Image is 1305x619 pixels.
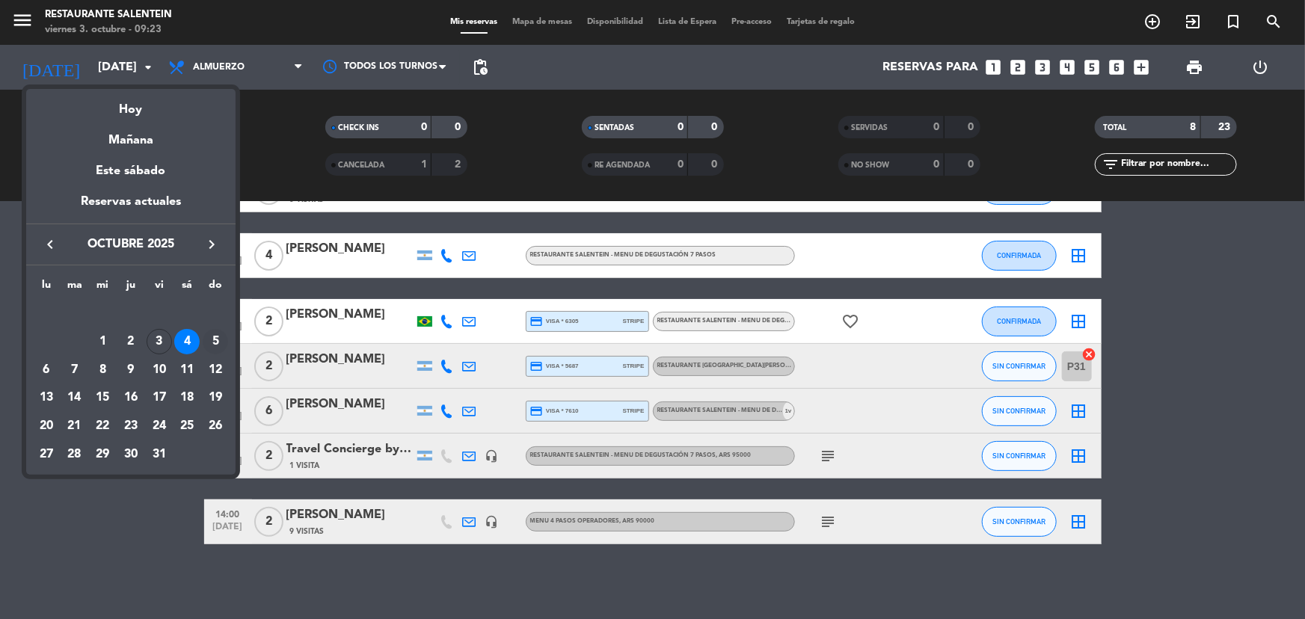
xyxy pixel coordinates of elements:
[34,413,59,439] div: 20
[147,357,172,383] div: 10
[62,357,87,383] div: 7
[118,329,144,354] div: 2
[26,192,236,223] div: Reservas actuales
[61,384,89,413] td: 14 de octubre de 2025
[34,357,59,383] div: 6
[145,384,174,413] td: 17 de octubre de 2025
[41,235,59,253] i: keyboard_arrow_left
[174,413,200,439] div: 25
[88,327,117,356] td: 1 de octubre de 2025
[174,329,200,354] div: 4
[32,277,61,300] th: lunes
[32,384,61,413] td: 13 de octubre de 2025
[174,385,200,410] div: 18
[34,442,59,467] div: 27
[117,356,145,384] td: 9 de octubre de 2025
[117,412,145,440] td: 23 de octubre de 2025
[145,277,174,300] th: viernes
[61,440,89,469] td: 28 de octubre de 2025
[61,356,89,384] td: 7 de octubre de 2025
[118,442,144,467] div: 30
[61,412,89,440] td: 21 de octubre de 2025
[61,277,89,300] th: martes
[26,150,236,192] div: Este sábado
[64,235,198,254] span: octubre 2025
[174,357,200,383] div: 11
[117,327,145,356] td: 2 de octubre de 2025
[174,327,202,356] td: 4 de octubre de 2025
[26,89,236,120] div: Hoy
[88,356,117,384] td: 8 de octubre de 2025
[32,412,61,440] td: 20 de octubre de 2025
[90,329,115,354] div: 1
[62,442,87,467] div: 28
[174,412,202,440] td: 25 de octubre de 2025
[203,329,228,354] div: 5
[90,413,115,439] div: 22
[145,327,174,356] td: 3 de octubre de 2025
[62,413,87,439] div: 21
[203,385,228,410] div: 19
[34,385,59,410] div: 13
[145,356,174,384] td: 10 de octubre de 2025
[118,413,144,439] div: 23
[174,277,202,300] th: sábado
[118,385,144,410] div: 16
[90,385,115,410] div: 15
[90,442,115,467] div: 29
[88,412,117,440] td: 22 de octubre de 2025
[32,299,230,327] td: OCT.
[174,384,202,413] td: 18 de octubre de 2025
[201,412,230,440] td: 26 de octubre de 2025
[203,357,228,383] div: 12
[201,327,230,356] td: 5 de octubre de 2025
[201,384,230,413] td: 19 de octubre de 2025
[90,357,115,383] div: 8
[203,413,228,439] div: 26
[37,235,64,254] button: keyboard_arrow_left
[62,385,87,410] div: 14
[147,413,172,439] div: 24
[198,235,225,254] button: keyboard_arrow_right
[88,384,117,413] td: 15 de octubre de 2025
[88,277,117,300] th: miércoles
[26,120,236,150] div: Mañana
[145,412,174,440] td: 24 de octubre de 2025
[117,277,145,300] th: jueves
[117,440,145,469] td: 30 de octubre de 2025
[88,440,117,469] td: 29 de octubre de 2025
[32,440,61,469] td: 27 de octubre de 2025
[117,384,145,413] td: 16 de octubre de 2025
[201,356,230,384] td: 12 de octubre de 2025
[145,440,174,469] td: 31 de octubre de 2025
[147,329,172,354] div: 3
[118,357,144,383] div: 9
[174,356,202,384] td: 11 de octubre de 2025
[147,442,172,467] div: 31
[203,235,221,253] i: keyboard_arrow_right
[201,277,230,300] th: domingo
[147,385,172,410] div: 17
[32,356,61,384] td: 6 de octubre de 2025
